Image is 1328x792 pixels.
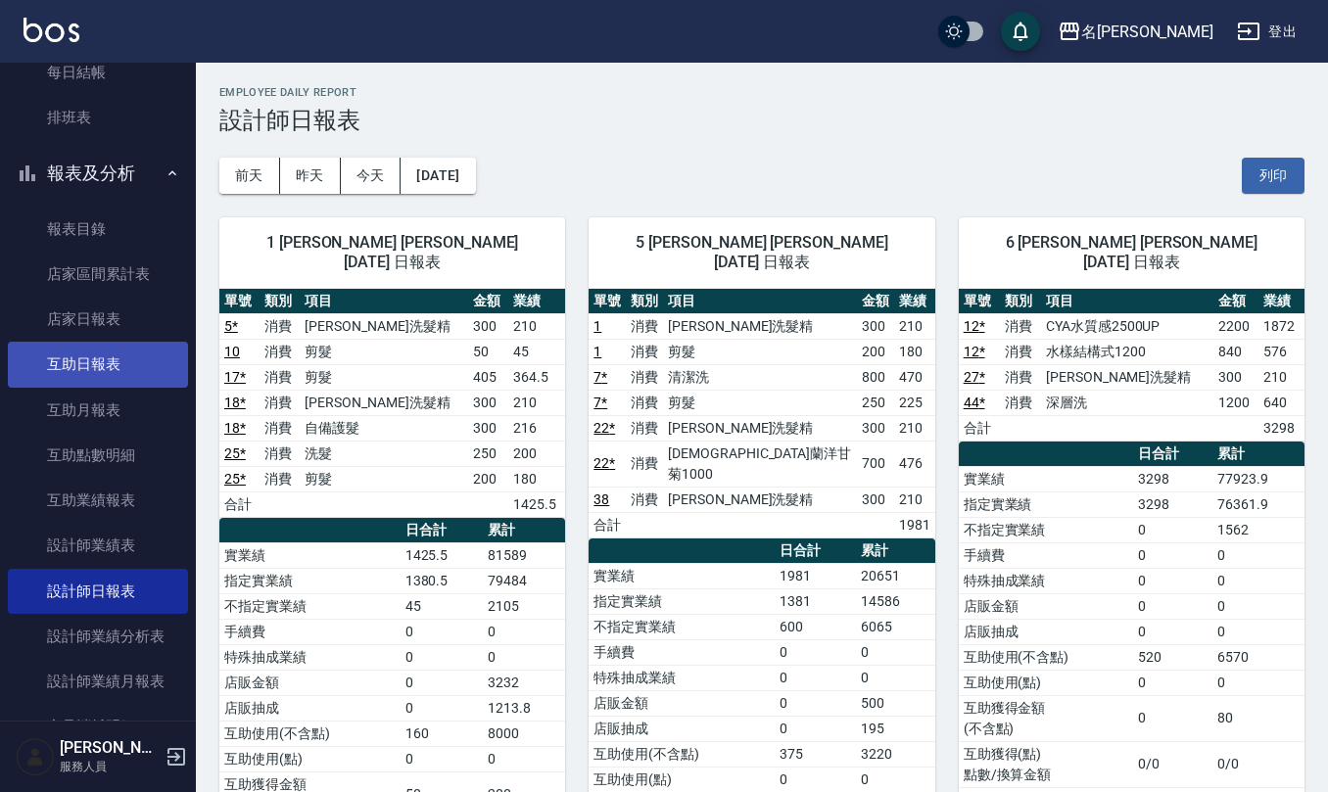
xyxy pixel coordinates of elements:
[8,433,188,478] a: 互助點數明細
[959,466,1133,491] td: 實業績
[589,563,775,588] td: 實業績
[508,313,565,339] td: 210
[894,289,935,314] th: 業績
[856,588,934,614] td: 14586
[1000,364,1041,390] td: 消費
[857,390,894,415] td: 250
[1213,313,1259,339] td: 2200
[626,487,663,512] td: 消費
[1212,491,1304,517] td: 76361.9
[589,639,775,665] td: 手續費
[16,737,55,776] img: Person
[508,339,565,364] td: 45
[219,491,260,517] td: 合計
[468,339,508,364] td: 50
[959,741,1133,787] td: 互助獲得(點) 點數/換算金額
[589,690,775,716] td: 店販金額
[775,639,857,665] td: 0
[401,568,483,593] td: 1380.5
[260,466,300,491] td: 消費
[894,313,935,339] td: 210
[401,593,483,619] td: 45
[219,644,401,670] td: 特殊抽成業績
[1041,313,1213,339] td: CYA水質感2500UP
[300,441,468,466] td: 洗髮
[8,297,188,342] a: 店家日報表
[401,158,475,194] button: [DATE]
[300,289,468,314] th: 項目
[1213,390,1259,415] td: 1200
[856,690,934,716] td: 500
[260,289,300,314] th: 類別
[260,313,300,339] td: 消費
[857,487,894,512] td: 300
[775,690,857,716] td: 0
[589,741,775,767] td: 互助使用(不含點)
[8,523,188,568] a: 設計師業績表
[8,95,188,140] a: 排班表
[219,593,401,619] td: 不指定實業績
[856,716,934,741] td: 195
[401,644,483,670] td: 0
[856,665,934,690] td: 0
[894,487,935,512] td: 210
[219,568,401,593] td: 指定實業績
[508,390,565,415] td: 210
[8,614,188,659] a: 設計師業績分析表
[856,614,934,639] td: 6065
[1133,491,1212,517] td: 3298
[1212,644,1304,670] td: 6570
[300,390,468,415] td: [PERSON_NAME]洗髮精
[775,767,857,792] td: 0
[1212,466,1304,491] td: 77923.9
[8,704,188,749] a: 商品消耗明細
[857,415,894,441] td: 300
[300,313,468,339] td: [PERSON_NAME]洗髮精
[483,568,565,593] td: 79484
[959,491,1133,517] td: 指定實業績
[663,313,857,339] td: [PERSON_NAME]洗髮精
[300,339,468,364] td: 剪髮
[260,415,300,441] td: 消費
[894,415,935,441] td: 210
[300,364,468,390] td: 剪髮
[1212,670,1304,695] td: 0
[468,289,508,314] th: 金額
[219,721,401,746] td: 互助使用(不含點)
[483,619,565,644] td: 0
[1213,364,1259,390] td: 300
[1212,568,1304,593] td: 0
[1213,289,1259,314] th: 金額
[857,441,894,487] td: 700
[401,542,483,568] td: 1425.5
[1133,644,1212,670] td: 520
[8,569,188,614] a: 設計師日報表
[775,563,857,588] td: 1981
[1081,20,1213,44] div: 名[PERSON_NAME]
[401,695,483,721] td: 0
[401,721,483,746] td: 160
[1258,339,1304,364] td: 576
[1258,289,1304,314] th: 業績
[219,158,280,194] button: 前天
[8,478,188,523] a: 互助業績報表
[589,588,775,614] td: 指定實業績
[1133,593,1212,619] td: 0
[219,289,260,314] th: 單號
[508,289,565,314] th: 業績
[663,487,857,512] td: [PERSON_NAME]洗髮精
[626,313,663,339] td: 消費
[1212,695,1304,741] td: 80
[663,390,857,415] td: 剪髮
[894,390,935,415] td: 225
[1133,517,1212,542] td: 0
[589,289,934,538] table: a dense table
[1242,158,1304,194] button: 列印
[1133,568,1212,593] td: 0
[856,538,934,564] th: 累計
[219,670,401,695] td: 店販金額
[1258,415,1304,441] td: 3298
[280,158,341,194] button: 昨天
[626,289,663,314] th: 類別
[260,364,300,390] td: 消費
